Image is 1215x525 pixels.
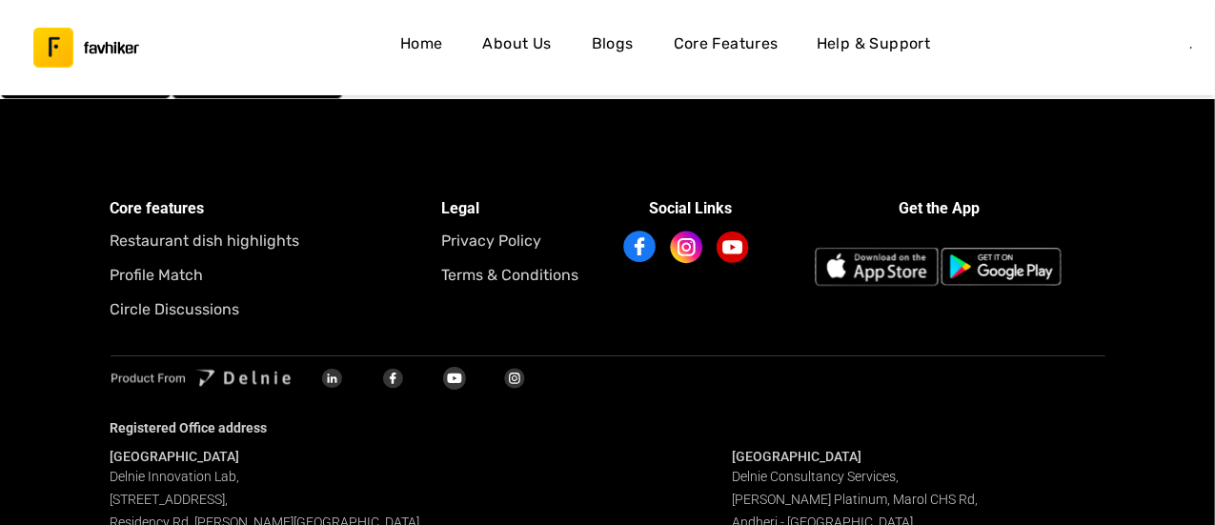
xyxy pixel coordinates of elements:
img: App Store [815,228,939,306]
img: YouTube [443,367,466,390]
img: Instagram [668,229,705,266]
h5: Registered Office address [111,415,1105,440]
h4: About Us [482,31,551,56]
a: LinkedIn [302,368,363,386]
h5: Profile Match [111,263,442,288]
h3: Get the App [762,196,1117,221]
h3: favhiker [84,41,139,55]
a: YouTube [719,229,756,266]
h4: Legal [442,196,608,221]
img: LinkedIn [322,369,342,388]
h5: Restaurant dish highlights [111,229,442,253]
h5: Circle Discussions [111,297,442,322]
h4: Help & Support [817,31,931,56]
a: Privacy Policy [442,229,608,253]
a: Core Features [666,26,786,70]
h4: Core features [111,196,442,221]
h4: [GEOGRAPHIC_DATA] [111,448,484,465]
img: Facebook [623,231,657,263]
img: Delnie [111,368,302,389]
h4: [GEOGRAPHIC_DATA] [732,448,1105,465]
a: About Us [475,26,558,70]
img: Facebook [383,368,404,389]
img: Instagram [503,367,527,390]
h5: Terms & Conditions [442,263,608,288]
h4: Home [400,31,443,56]
h4: Social Links [608,196,774,221]
a: Blogs [582,26,643,70]
a: YouTube [424,368,485,386]
a: Facebook [625,229,662,266]
a: Instagram [485,368,546,386]
a: Instagram [672,229,709,266]
button: Help & Support [809,26,939,70]
h4: Blogs [592,31,634,56]
h4: Core Features [674,31,779,56]
a: Home [391,26,452,70]
img: Google Play [941,248,1062,286]
a: Facebook [363,368,424,386]
img: YouTube [717,232,749,263]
